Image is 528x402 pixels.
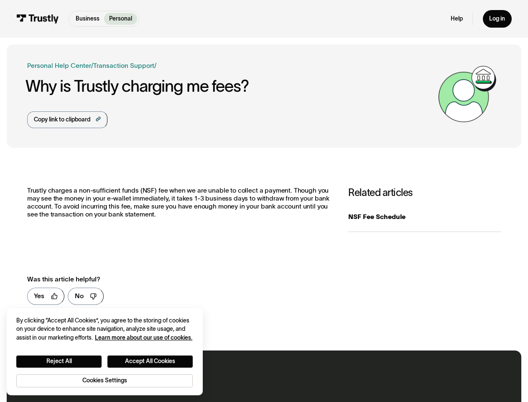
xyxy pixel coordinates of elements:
img: Trustly Logo [16,14,59,23]
button: Reject All [16,356,102,368]
div: Was this article helpful? [27,274,315,284]
div: Yes [34,291,44,301]
button: Accept All Cookies [107,356,193,368]
a: Business [71,13,104,25]
a: Help [451,15,463,23]
div: By clicking “Accept All Cookies”, you agree to the storing of cookies on your device to enhance s... [16,317,193,343]
div: Cookie banner [7,308,203,395]
a: Yes [27,288,65,305]
div: / [154,61,156,70]
a: NSF Fee Schedule [348,202,501,232]
div: Log in [489,15,505,23]
h1: Why is Trustly charging me fees? [26,77,434,95]
a: Personal Help Center [27,61,91,70]
h3: Related articles [348,187,501,198]
p: Business [76,15,99,23]
div: Privacy [16,317,193,387]
div: No [75,291,84,301]
p: Trustly charges a non-sufficient funds (NSF) fee when we are unable to collect a payment. Though ... [27,187,332,218]
a: Copy link to clipboard [27,111,107,128]
div: NSF Fee Schedule [348,212,501,222]
a: Transaction Support [93,62,154,69]
div: Copy link to clipboard [34,116,90,124]
a: Log in [483,10,512,27]
a: Personal [104,13,137,25]
a: No [68,288,104,305]
div: / [91,61,93,70]
a: More information about your privacy, opens in a new tab [95,335,192,341]
p: Personal [109,15,132,23]
button: Cookies Settings [16,374,193,387]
